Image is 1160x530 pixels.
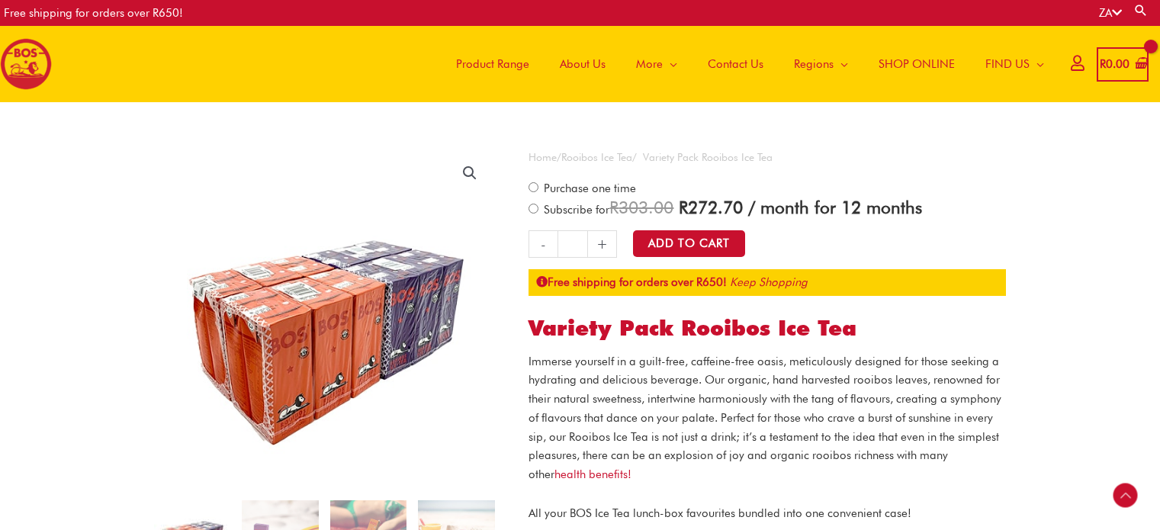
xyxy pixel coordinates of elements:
a: About Us [545,26,621,102]
span: Subscribe for [541,203,922,217]
bdi: 0.00 [1100,57,1129,71]
a: Product Range [441,26,545,102]
a: Regions [779,26,863,102]
strong: Free shipping for orders over R650! [536,275,727,289]
a: Search button [1133,3,1149,18]
a: health benefits! [554,467,631,481]
button: Add to Cart [633,230,745,257]
a: - [529,230,558,258]
p: Immerse yourself in a guilt-free, caffeine-free oasis, meticulously designed for those seeking a ... [529,352,1006,484]
a: SHOP ONLINE [863,26,970,102]
span: R [679,197,688,217]
span: R [609,197,619,217]
span: FIND US [985,41,1030,87]
span: More [636,41,663,87]
span: Regions [794,41,834,87]
a: Keep Shopping [730,275,808,289]
a: View Shopping Cart, empty [1097,47,1149,82]
span: 272.70 [679,197,743,217]
a: More [621,26,692,102]
input: Product quantity [558,230,587,258]
span: About Us [560,41,606,87]
span: SHOP ONLINE [879,41,955,87]
a: Rooibos Ice Tea [561,151,632,163]
span: Contact Us [708,41,763,87]
input: Purchase one time [529,182,538,192]
span: R [1100,57,1106,71]
span: / month for 12 months [748,197,922,217]
nav: Site Navigation [429,26,1059,102]
p: All your BOS Ice Tea lunch-box favourites bundled into one convenient case! [529,504,1006,523]
input: Subscribe for / month for 12 months [529,204,538,214]
span: 303.00 [609,197,673,217]
span: Purchase one time [541,181,636,195]
a: Contact Us [692,26,779,102]
a: View full-screen image gallery [456,159,484,187]
span: Product Range [456,41,529,87]
a: Home [529,151,557,163]
nav: Breadcrumb [529,148,1006,167]
a: ZA [1099,6,1122,20]
a: + [588,230,617,258]
h1: Variety Pack Rooibos Ice Tea [529,316,1006,342]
